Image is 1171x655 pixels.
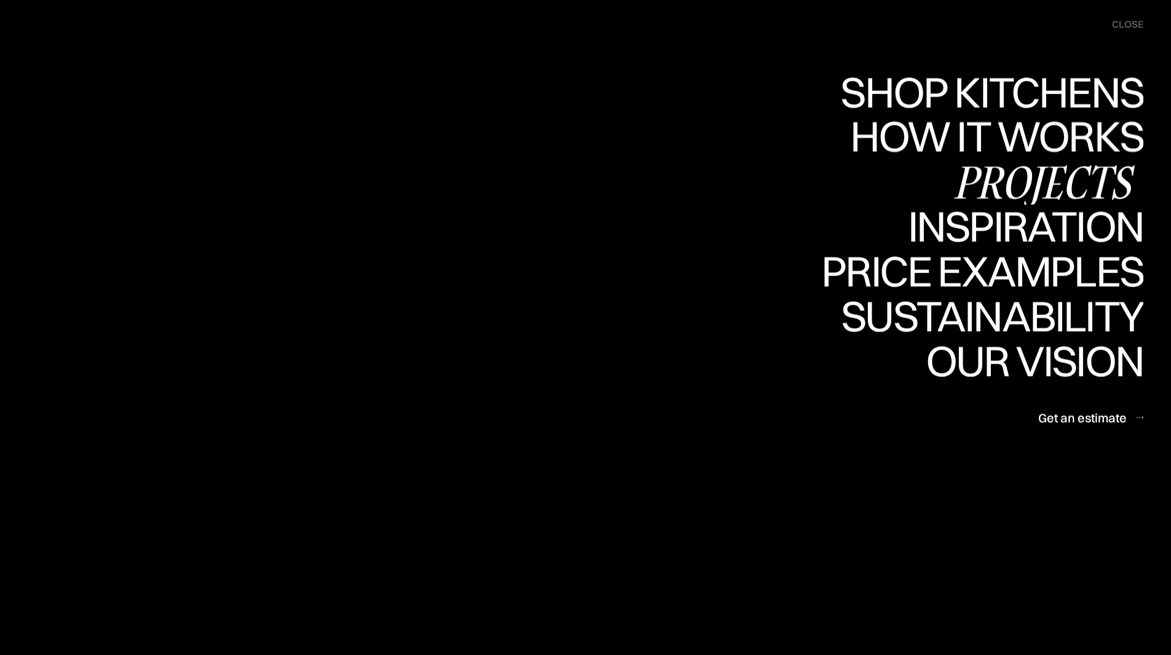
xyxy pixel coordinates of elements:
[834,114,1143,157] div: Shop Kitchens
[891,205,1143,248] div: Inspiration
[847,157,1143,200] div: How it works
[944,160,1143,203] div: Projects
[830,295,1143,339] a: SustainabilitySustainability
[847,114,1143,157] div: How it works
[1112,18,1143,31] div: close
[834,71,1143,114] div: Shop Kitchens
[915,383,1143,426] div: Our vision
[1100,12,1143,37] div: menu
[1038,409,1127,426] div: Get an estimate
[830,338,1143,381] div: Sustainability
[821,250,1143,293] div: Price examples
[821,250,1143,295] a: Price examplesPrice examples
[830,295,1143,338] div: Sustainability
[847,116,1143,161] a: How it worksHow it works
[821,293,1143,336] div: Price examples
[891,205,1143,250] a: InspirationInspiration
[834,71,1143,116] a: Shop KitchensShop Kitchens
[944,160,1143,205] a: ProjectsProjects
[1038,402,1143,432] a: Get an estimate
[891,248,1143,291] div: Inspiration
[915,339,1143,383] div: Our vision
[915,339,1143,384] a: Our visionOur vision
